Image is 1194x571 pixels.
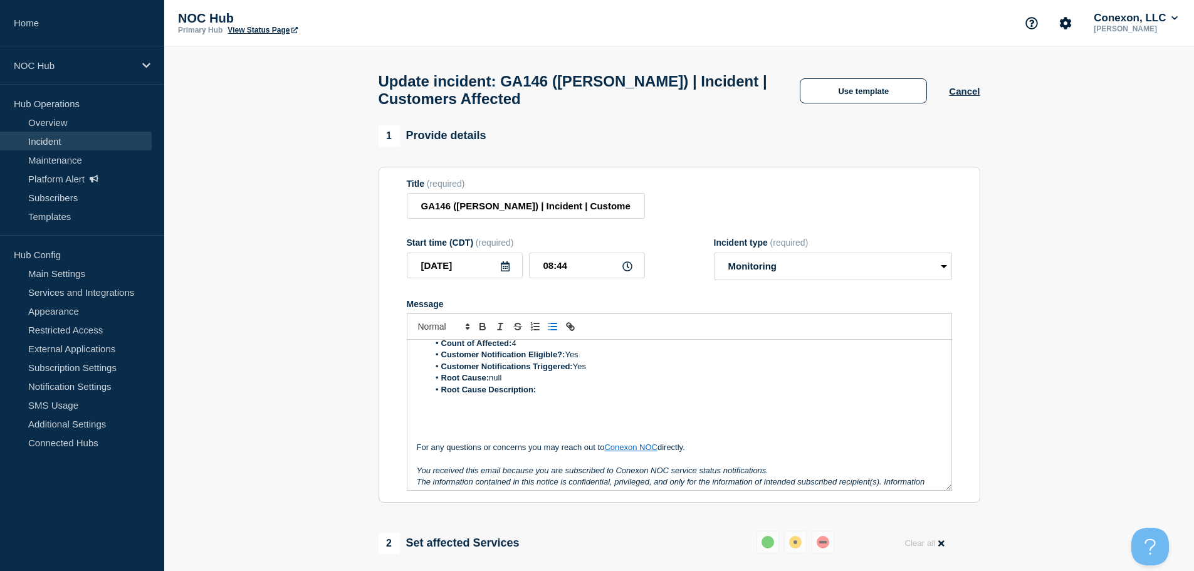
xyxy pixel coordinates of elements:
div: Provide details [379,125,486,147]
li: Yes [429,349,942,360]
div: Incident type [714,238,952,248]
p: Primary Hub [178,26,223,34]
span: (required) [770,238,809,248]
div: affected [789,536,802,548]
input: Title [407,193,645,219]
p: For any questions or concerns you may reach out to directly. [417,442,942,453]
iframe: Help Scout Beacon - Open [1131,528,1169,565]
button: affected [784,531,807,553]
div: Message [407,299,952,309]
button: Support [1019,10,1045,36]
li: 4 [429,338,942,349]
p: [PERSON_NAME] [1091,24,1180,33]
strong: Root Cause Description: [441,385,537,394]
span: (required) [476,238,514,248]
p: NOC Hub [14,60,134,71]
div: up [762,536,774,548]
select: Incident type [714,253,952,280]
button: Clear all [897,531,951,555]
div: Message [407,340,951,490]
div: down [817,536,829,548]
strong: Customer Notification Eligible?: [441,350,565,359]
div: Title [407,179,645,189]
button: Use template [800,78,927,103]
em: You received this email because you are subscribed to Conexon NOC service status notifications. [417,466,768,475]
strong: Root Cause: [441,373,490,382]
span: 1 [379,125,400,147]
li: Yes [429,361,942,372]
input: HH:MM [529,253,645,278]
a: Conexon NOC [604,443,657,452]
div: Set affected Services [379,533,520,554]
button: up [757,531,779,553]
button: Toggle strikethrough text [509,319,526,334]
button: Toggle italic text [491,319,509,334]
span: (required) [427,179,465,189]
h1: Update incident: GA146 ([PERSON_NAME]) | Incident | Customers Affected [379,73,778,108]
em: The information contained in this notice is confidential, privileged, and only for the informatio... [417,477,927,498]
strong: Customer Notifications Triggered: [441,362,573,371]
span: Font size [412,319,474,334]
button: Cancel [949,86,980,97]
button: down [812,531,834,553]
button: Account settings [1052,10,1079,36]
span: 2 [379,533,400,554]
input: YYYY-MM-DD [407,253,523,278]
button: Toggle bulleted list [544,319,562,334]
button: Toggle ordered list [526,319,544,334]
button: Toggle link [562,319,579,334]
a: View Status Page [228,26,297,34]
button: Conexon, LLC [1091,12,1180,24]
button: Toggle bold text [474,319,491,334]
p: NOC Hub [178,11,429,26]
div: Start time (CDT) [407,238,645,248]
li: null [429,372,942,384]
strong: Count of Affected: [441,338,512,348]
